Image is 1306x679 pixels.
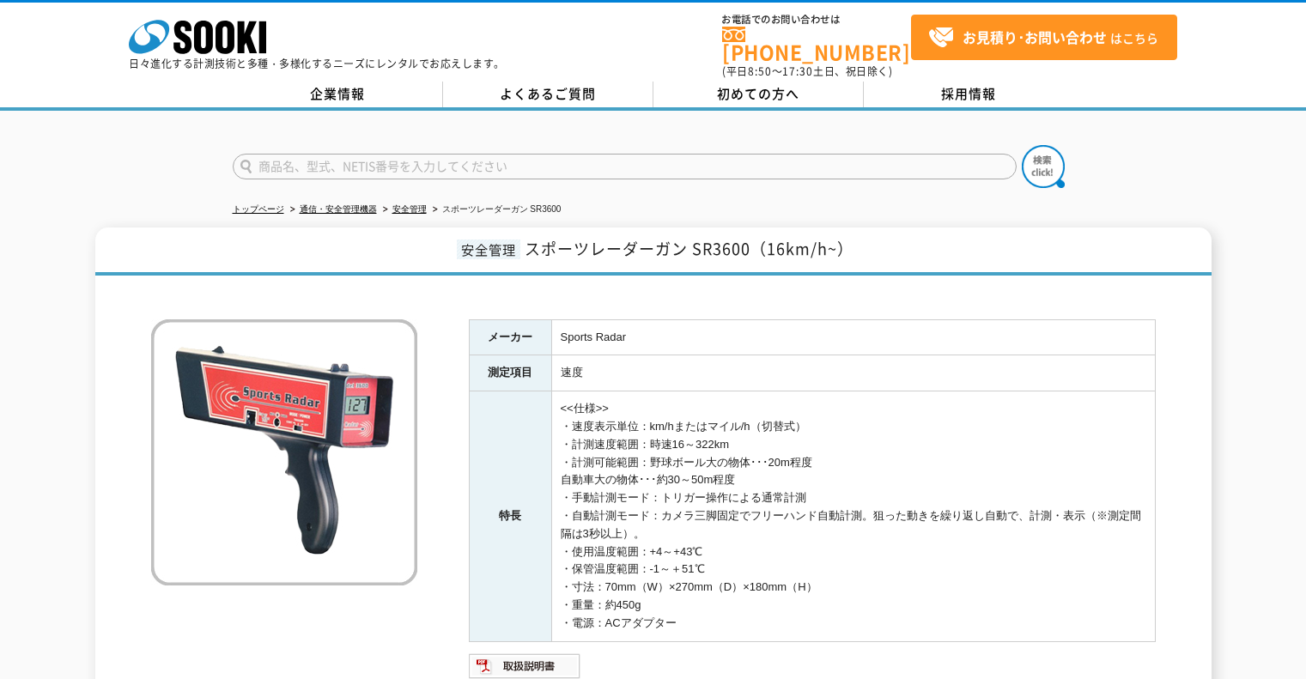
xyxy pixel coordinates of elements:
[722,27,911,62] a: [PHONE_NUMBER]
[1022,145,1065,188] img: btn_search.png
[429,201,562,219] li: スポーツレーダーガン SR3600
[233,154,1017,179] input: 商品名、型式、NETIS番号を入力してください
[963,27,1107,47] strong: お見積り･お問い合わせ
[911,15,1177,60] a: お見積り･お問い合わせはこちら
[443,82,653,107] a: よくあるご質問
[129,58,505,69] p: 日々進化する計測技術と多種・多様化するニーズにレンタルでお応えします。
[551,391,1155,641] td: <<仕様>> ・速度表示単位：km/hまたはマイル/h（切替式） ・計測速度範囲：時速16～322km ・計測可能範囲：野球ボール大の物体･･･20m程度 自動車大の物体･･･約30～50m程度...
[469,664,581,676] a: 取扱説明書
[300,204,377,214] a: 通信・安全管理機器
[782,64,813,79] span: 17:30
[717,84,799,103] span: 初めての方へ
[748,64,772,79] span: 8:50
[469,391,551,641] th: 特長
[551,319,1155,355] td: Sports Radar
[722,15,911,25] span: お電話でのお問い合わせは
[864,82,1074,107] a: 採用情報
[469,355,551,391] th: 測定項目
[457,239,520,259] span: 安全管理
[722,64,892,79] span: (平日 ～ 土日、祝日除く)
[469,319,551,355] th: メーカー
[151,319,417,585] img: スポーツレーダーガン SR3600
[551,355,1155,391] td: 速度
[233,204,284,214] a: トップページ
[653,82,864,107] a: 初めての方へ
[928,25,1158,51] span: はこちら
[525,237,853,260] span: スポーツレーダーガン SR3600（16km/h~）
[392,204,427,214] a: 安全管理
[233,82,443,107] a: 企業情報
